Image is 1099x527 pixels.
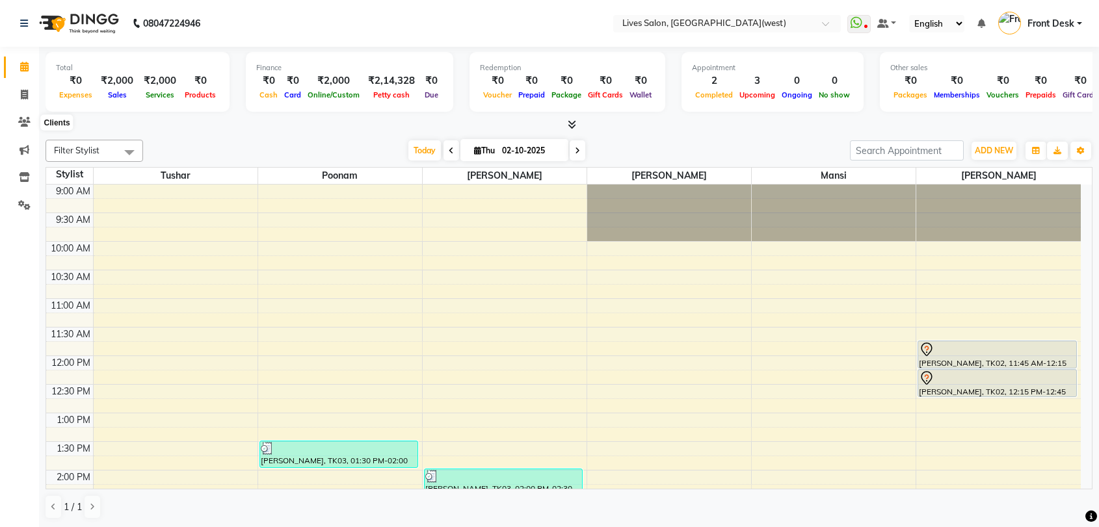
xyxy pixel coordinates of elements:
[363,73,420,88] div: ₹2,14,328
[105,90,130,99] span: Sales
[258,168,422,184] span: Poonam
[256,90,281,99] span: Cash
[139,73,181,88] div: ₹2,000
[54,413,93,427] div: 1:00 PM
[931,73,983,88] div: ₹0
[48,328,93,341] div: 11:30 AM
[890,90,931,99] span: Packages
[736,73,778,88] div: 3
[256,62,443,73] div: Finance
[181,90,219,99] span: Products
[48,270,93,284] div: 10:30 AM
[983,90,1022,99] span: Vouchers
[53,213,93,227] div: 9:30 AM
[918,370,1076,396] div: [PERSON_NAME], TK02, 12:15 PM-12:45 PM, Hair Style - Style Shave
[54,145,99,155] span: Filter Stylist
[471,146,498,155] span: Thu
[983,73,1022,88] div: ₹0
[64,500,82,514] span: 1 / 1
[425,469,582,496] div: [PERSON_NAME], TK03, 02:00 PM-02:30 PM, MILK Wax (International Wax) - Full Arms / Half Legs, MIL...
[94,168,258,184] span: Tushar
[585,73,626,88] div: ₹0
[56,90,96,99] span: Expenses
[260,441,417,467] div: [PERSON_NAME], TK03, 01:30 PM-02:00 PM, Wax (International Wax) - Bikini / Brazilian
[916,168,1081,184] span: [PERSON_NAME]
[752,168,916,184] span: mansi
[142,90,178,99] span: Services
[626,90,655,99] span: Wallet
[778,90,815,99] span: Ongoing
[998,12,1021,34] img: Front Desk
[256,73,281,88] div: ₹0
[515,90,548,99] span: Prepaid
[498,141,563,161] input: 2025-10-02
[46,168,93,181] div: Stylist
[49,385,93,398] div: 12:30 PM
[975,146,1013,155] span: ADD NEW
[918,341,1076,368] div: [PERSON_NAME], TK02, 11:45 AM-12:15 PM, Hair Style - Cut & Styling for him - Senior Stylist
[53,185,93,198] div: 9:00 AM
[143,5,200,42] b: 08047224946
[692,90,736,99] span: Completed
[54,470,93,484] div: 2:00 PM
[480,90,515,99] span: Voucher
[56,62,219,73] div: Total
[420,73,443,88] div: ₹0
[626,73,655,88] div: ₹0
[1027,17,1074,31] span: Front Desk
[931,90,983,99] span: Memberships
[815,73,853,88] div: 0
[48,299,93,313] div: 11:00 AM
[972,142,1016,160] button: ADD NEW
[692,62,853,73] div: Appointment
[49,356,93,370] div: 12:00 PM
[585,90,626,99] span: Gift Cards
[815,90,853,99] span: No show
[281,90,304,99] span: Card
[515,73,548,88] div: ₹0
[181,73,219,88] div: ₹0
[41,115,73,131] div: Clients
[421,90,442,99] span: Due
[423,168,587,184] span: [PERSON_NAME]
[480,73,515,88] div: ₹0
[850,140,964,161] input: Search Appointment
[304,73,363,88] div: ₹2,000
[890,73,931,88] div: ₹0
[587,168,751,184] span: [PERSON_NAME]
[480,62,655,73] div: Redemption
[408,140,441,161] span: Today
[736,90,778,99] span: Upcoming
[48,242,93,255] div: 10:00 AM
[1022,90,1059,99] span: Prepaids
[54,442,93,456] div: 1:30 PM
[96,73,139,88] div: ₹2,000
[370,90,413,99] span: Petty cash
[33,5,122,42] img: logo
[548,73,585,88] div: ₹0
[692,73,736,88] div: 2
[1022,73,1059,88] div: ₹0
[304,90,363,99] span: Online/Custom
[56,73,96,88] div: ₹0
[548,90,585,99] span: Package
[281,73,304,88] div: ₹0
[778,73,815,88] div: 0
